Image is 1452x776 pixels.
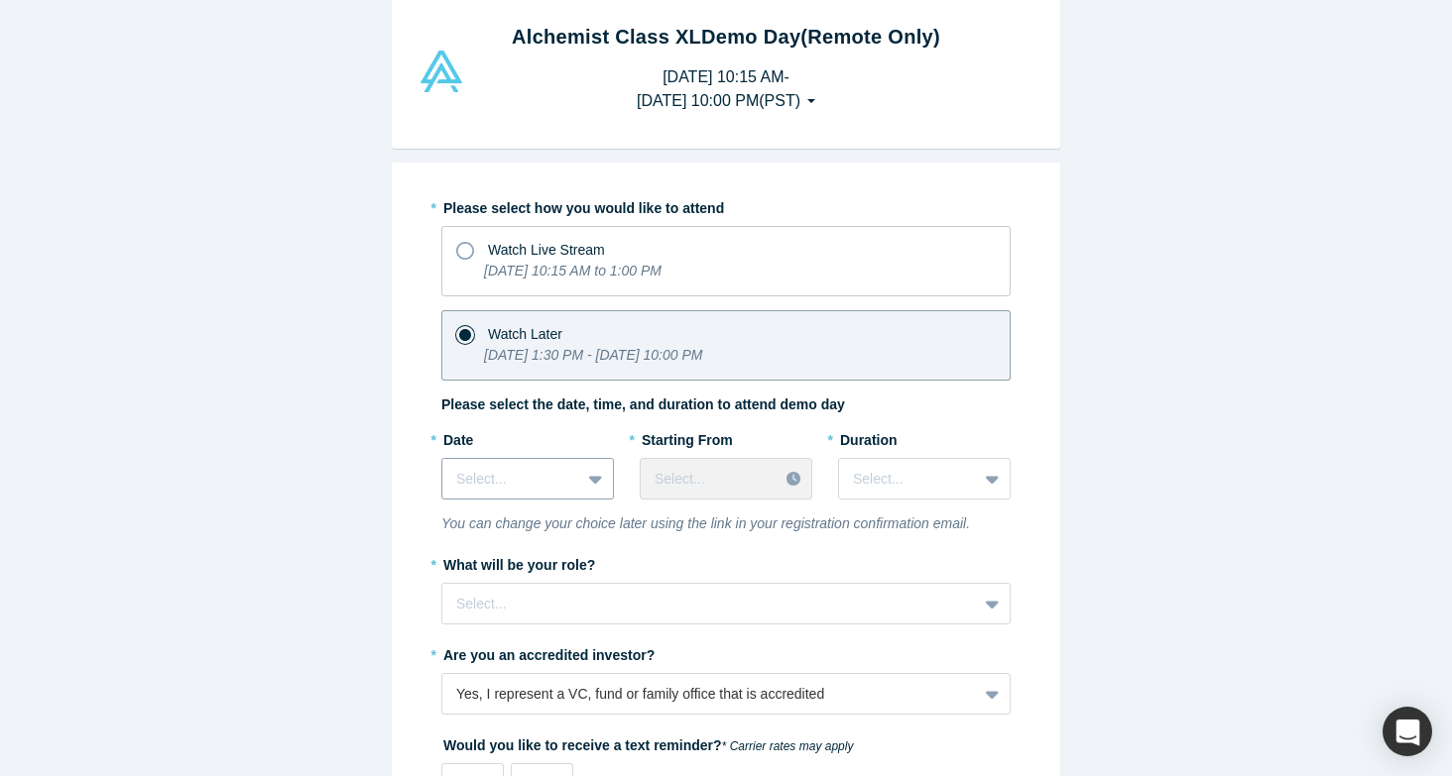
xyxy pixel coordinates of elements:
i: You can change your choice later using the link in your registration confirmation email. [441,515,970,531]
label: Duration [838,423,1011,451]
span: Watch Live Stream [488,242,605,258]
label: Date [441,423,614,451]
strong: Alchemist Class XL Demo Day (Remote Only) [512,26,940,48]
button: [DATE] 10:15 AM-[DATE] 10:00 PM(PST) [616,58,836,120]
label: Are you an accredited investor? [441,638,1011,666]
em: * Carrier rates may apply [722,739,854,753]
label: What will be your role? [441,548,1011,576]
img: Alchemist Vault Logo [418,51,465,92]
label: Starting From [640,423,733,451]
label: Please select the date, time, and duration to attend demo day [441,394,845,415]
div: Yes, I represent a VC, fund or family office that is accredited [456,684,963,705]
i: [DATE] 10:15 AM to 1:00 PM [484,263,662,278]
label: Would you like to receive a text reminder? [441,728,1011,756]
label: Please select how you would like to attend [441,191,1011,219]
i: [DATE] 1:30 PM - [DATE] 10:00 PM [484,347,702,363]
span: Watch Later [488,326,562,342]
